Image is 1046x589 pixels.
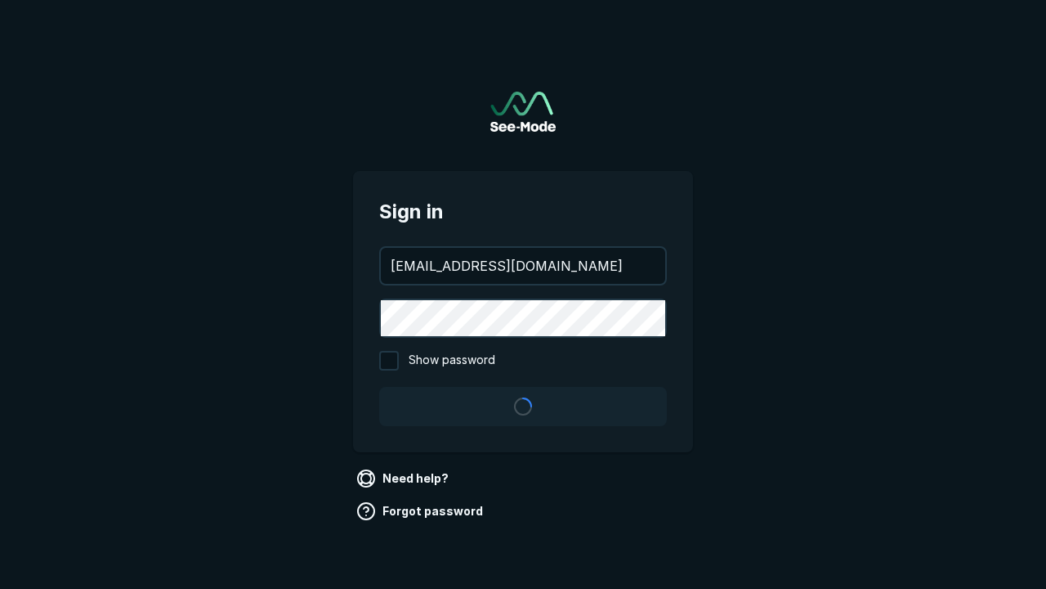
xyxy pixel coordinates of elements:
a: Forgot password [353,498,489,524]
input: your@email.com [381,248,665,284]
a: Need help? [353,465,455,492]
span: Sign in [379,197,667,227]
span: Show password [409,351,495,371]
img: See-Mode Logo [490,92,556,132]
a: Go to sign in [490,92,556,132]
